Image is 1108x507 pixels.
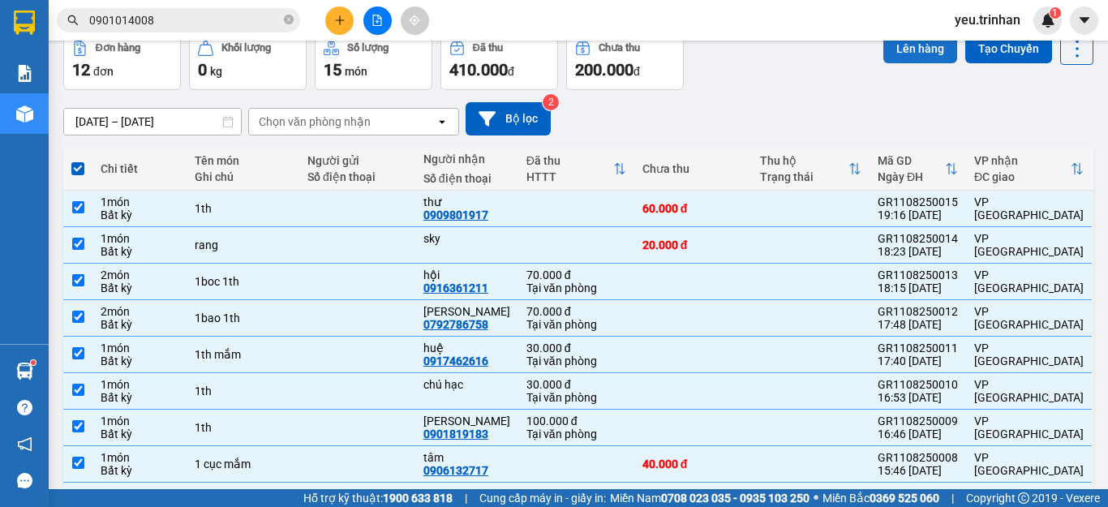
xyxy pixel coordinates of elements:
[101,391,178,404] div: Bất kỳ
[878,354,958,367] div: 17:40 [DATE]
[878,245,958,258] div: 18:23 [DATE]
[423,318,488,331] div: 0792786758
[974,378,1084,404] div: VP [GEOGRAPHIC_DATA]
[101,232,178,245] div: 1 món
[221,42,271,54] div: Khối lượng
[883,34,957,63] button: Lên hàng
[423,415,510,428] div: thạch giàu
[64,109,241,135] input: Select a date range.
[423,232,510,245] div: sky
[347,42,389,54] div: Số lượng
[101,488,178,501] div: 1 món
[942,10,1033,30] span: yeu.trinhan
[307,154,407,167] div: Người gửi
[195,275,290,288] div: 1boc 1th
[878,391,958,404] div: 16:53 [DATE]
[526,170,613,183] div: HTTT
[870,148,966,191] th: Toggle SortBy
[526,281,626,294] div: Tại văn phòng
[423,488,510,501] div: labo anh quốc
[371,15,383,26] span: file-add
[101,342,178,354] div: 1 món
[195,238,290,251] div: rang
[409,15,420,26] span: aim
[526,428,626,440] div: Tại văn phòng
[878,415,958,428] div: GR1108250009
[878,154,945,167] div: Mã GD
[1052,7,1058,19] span: 1
[760,170,848,183] div: Trạng thái
[16,363,33,380] img: warehouse-icon
[1018,492,1029,504] span: copyright
[526,305,626,318] div: 70.000 đ
[303,489,453,507] span: Hỗ trợ kỹ thuật:
[101,195,178,208] div: 1 món
[526,342,626,354] div: 30.000 đ
[93,65,114,78] span: đơn
[878,342,958,354] div: GR1108250011
[363,6,392,35] button: file-add
[16,105,33,122] img: warehouse-icon
[440,32,558,90] button: Đã thu410.000đ
[423,281,488,294] div: 0916361211
[1041,13,1055,28] img: icon-new-feature
[974,342,1084,367] div: VP [GEOGRAPHIC_DATA]
[526,154,613,167] div: Đã thu
[526,391,626,404] div: Tại văn phòng
[526,318,626,331] div: Tại văn phòng
[423,269,510,281] div: hội
[526,269,626,281] div: 70.000 đ
[195,170,290,183] div: Ghi chú
[752,148,870,191] th: Toggle SortBy
[966,148,1092,191] th: Toggle SortBy
[878,378,958,391] div: GR1108250010
[89,11,281,29] input: Tìm tên, số ĐT hoặc mã đơn
[101,162,178,175] div: Chi tiết
[575,60,633,79] span: 200.000
[423,464,488,477] div: 0906132717
[101,281,178,294] div: Bất kỳ
[423,451,510,464] div: tâm
[14,11,35,35] img: logo-vxr
[423,342,510,354] div: huệ
[878,488,958,501] div: GR1108250007
[951,489,954,507] span: |
[878,195,958,208] div: GR1108250015
[449,60,508,79] span: 410.000
[642,458,744,470] div: 40.000 đ
[324,60,341,79] span: 15
[334,15,346,26] span: plus
[814,495,818,501] span: ⚪️
[17,436,32,452] span: notification
[526,354,626,367] div: Tại văn phòng
[195,458,290,470] div: 1 cục mắm
[974,415,1084,440] div: VP [GEOGRAPHIC_DATA]
[195,312,290,324] div: 1bao 1th
[259,114,371,130] div: Chọn văn phòng nhận
[974,170,1071,183] div: ĐC giao
[101,378,178,391] div: 1 món
[423,153,510,165] div: Người nhận
[518,148,634,191] th: Toggle SortBy
[974,232,1084,258] div: VP [GEOGRAPHIC_DATA]
[315,32,432,90] button: Số lượng15món
[96,42,140,54] div: Đơn hàng
[101,451,178,464] div: 1 món
[974,154,1071,167] div: VP nhận
[63,32,181,90] button: Đơn hàng12đơn
[101,305,178,318] div: 2 món
[599,42,640,54] div: Chưa thu
[101,464,178,477] div: Bất kỳ
[760,154,848,167] div: Thu hộ
[423,378,510,391] div: chú hạc
[423,428,488,440] div: 0901819183
[974,195,1084,221] div: VP [GEOGRAPHIC_DATA]
[526,488,626,501] div: 20.000 đ
[195,348,290,361] div: 1th mắm
[31,360,36,365] sup: 1
[479,489,606,507] span: Cung cấp máy in - giấy in:
[195,202,290,215] div: 1th
[284,13,294,28] span: close-circle
[878,170,945,183] div: Ngày ĐH
[543,94,559,110] sup: 2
